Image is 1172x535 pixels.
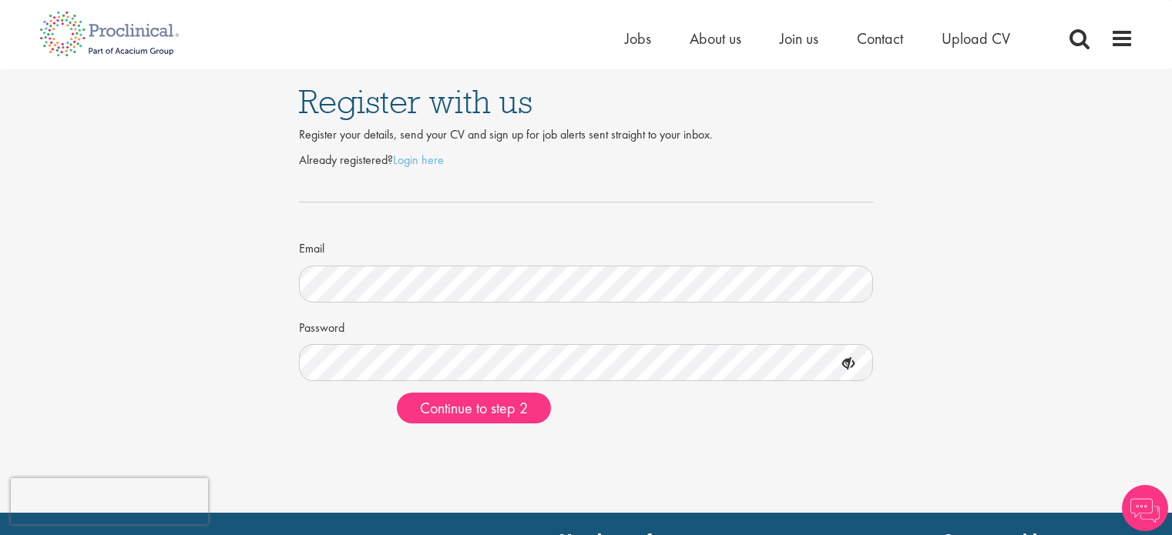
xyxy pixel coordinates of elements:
[780,28,818,48] a: Join us
[625,28,651,48] a: Jobs
[393,152,444,168] a: Login here
[299,85,874,119] h1: Register with us
[942,28,1010,48] a: Upload CV
[420,398,528,418] span: Continue to step 2
[690,28,741,48] a: About us
[299,126,874,144] div: Register your details, send your CV and sign up for job alerts sent straight to your inbox.
[299,314,344,337] label: Password
[299,152,874,169] p: Already registered?
[1122,485,1168,531] img: Chatbot
[857,28,903,48] a: Contact
[397,393,551,423] button: Continue to step 2
[11,478,208,524] iframe: reCAPTCHA
[299,235,324,258] label: Email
